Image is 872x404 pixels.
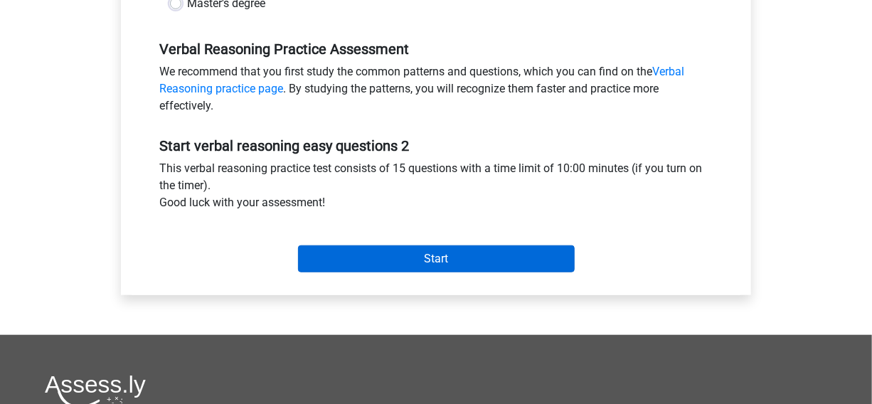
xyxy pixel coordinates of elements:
input: Start [298,245,575,272]
div: We recommend that you first study the common patterns and questions, which you can find on the . ... [149,63,723,120]
div: This verbal reasoning practice test consists of 15 questions with a time limit of 10:00 minutes (... [149,160,723,217]
h5: Verbal Reasoning Practice Assessment [159,41,713,58]
h5: Start verbal reasoning easy questions 2 [159,137,713,154]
